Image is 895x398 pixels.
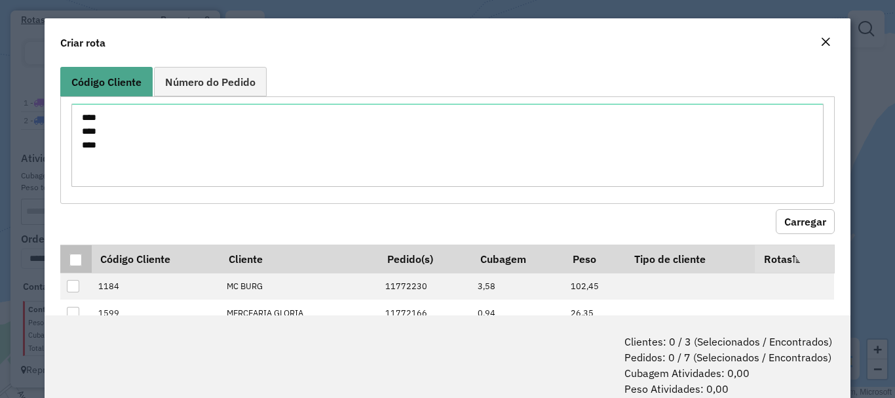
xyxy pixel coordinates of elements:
[755,245,834,273] th: Rotas
[219,245,378,273] th: Cliente
[378,245,471,273] th: Pedido(s)
[92,245,220,273] th: Código Cliente
[471,245,564,273] th: Cubagem
[624,334,832,397] span: Clientes: 0 / 3 (Selecionados / Encontrados) Pedidos: 0 / 7 (Selecionados / Encontrados) Cubagem ...
[564,245,625,273] th: Peso
[92,300,220,327] td: 1599
[385,281,427,292] span: 11772230
[471,300,564,327] td: 0,94
[820,37,831,47] em: Fechar
[625,245,755,273] th: Tipo de cliente
[219,300,378,327] td: MERCEARIA GLORIA
[60,35,105,50] h4: Criar rota
[165,77,256,87] span: Número do Pedido
[385,308,427,319] span: 11772166
[92,273,220,300] td: 1184
[219,273,378,300] td: MC BURG
[71,77,142,87] span: Código Cliente
[564,300,625,327] td: 26,35
[564,273,625,300] td: 102,45
[471,273,564,300] td: 3,58
[816,34,835,51] button: Close
[776,209,835,234] button: Carregar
